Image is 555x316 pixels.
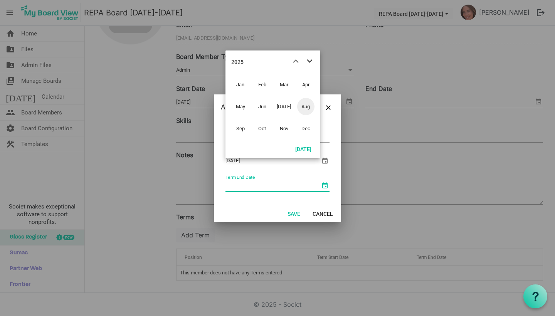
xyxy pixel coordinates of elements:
[295,96,317,118] td: August 2025
[290,143,316,154] button: Today
[232,98,249,115] span: May
[254,120,271,137] span: Oct
[308,208,338,219] button: Cancel
[254,98,271,115] span: Jun
[232,120,249,137] span: Sep
[275,120,293,137] span: Nov
[297,120,314,137] span: Dec
[297,76,314,93] span: Apr
[297,98,314,115] span: Aug
[289,54,303,68] button: previous month
[254,76,271,93] span: Feb
[303,54,316,68] button: next month
[323,101,334,113] button: Close
[283,208,305,219] button: Save
[320,181,330,190] span: select
[214,94,341,222] div: Dialog edit
[232,76,249,93] span: Jan
[231,54,244,70] div: title
[275,76,293,93] span: Mar
[221,101,311,113] div: Add Term
[275,98,293,115] span: [DATE]
[320,156,330,165] span: select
